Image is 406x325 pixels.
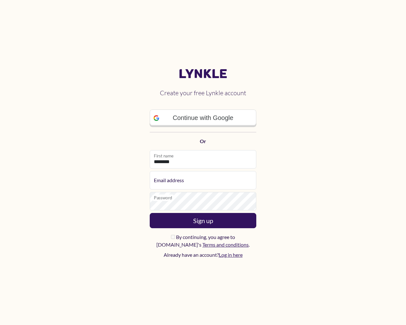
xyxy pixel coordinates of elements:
a: Continue with Google [150,109,256,127]
strong: Or [200,138,206,144]
input: By continuing, you agree to [DOMAIN_NAME]'s Terms and conditions. [171,235,175,239]
a: Log in here [219,252,243,258]
a: Terms and conditions [202,242,249,248]
label: By continuing, you agree to [DOMAIN_NAME]'s . [150,233,256,249]
button: Sign up [150,213,256,228]
a: Lynkle [150,66,256,82]
h2: Create your free Lynkle account [150,84,256,102]
p: Already have an account? [150,251,256,259]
